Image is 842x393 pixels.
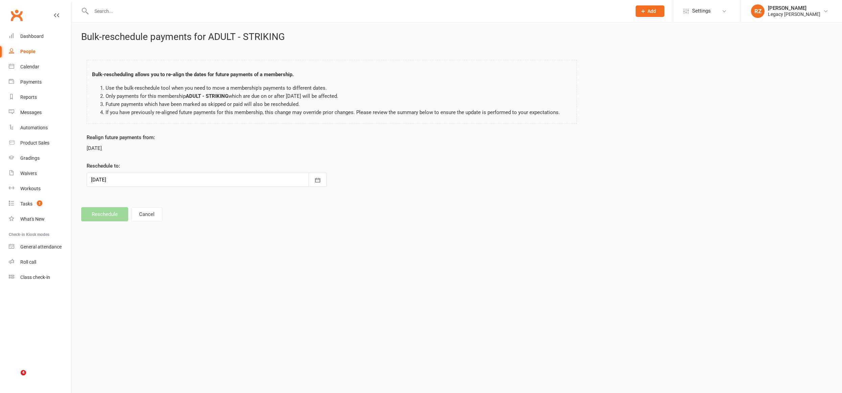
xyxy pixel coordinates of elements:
a: Clubworx [8,7,25,24]
button: Cancel [131,207,162,221]
span: 2 [37,200,42,206]
a: Calendar [9,59,71,74]
div: Tasks [20,201,32,206]
div: Class check-in [20,275,50,280]
div: Workouts [20,186,41,191]
li: Future payments which have been marked as skipped or paid will also be rescheduled. [106,100,571,108]
span: Add [647,8,656,14]
div: RZ [751,4,765,18]
a: Dashboard [9,29,71,44]
a: Payments [9,74,71,90]
a: Automations [9,120,71,135]
iframe: Intercom live chat [7,370,23,386]
a: What's New [9,212,71,227]
li: If you have previously re-aligned future payments for this membership, this change may override p... [106,108,571,116]
a: Class kiosk mode [9,270,71,285]
div: Payments [20,79,42,85]
label: Reschedule to: [87,162,120,170]
a: Waivers [9,166,71,181]
div: General attendance [20,244,62,249]
div: Reports [20,94,37,100]
span: 4 [21,370,26,375]
li: Use the bulk-reschedule tool when you need to move a membership's payments to different dates. [106,84,571,92]
div: Waivers [20,171,37,176]
a: Product Sales [9,135,71,151]
div: [DATE] [87,144,327,152]
li: Only payments for this membership which are due on or after [DATE] will be affected. [106,92,571,100]
div: People [20,49,36,54]
label: Realign future payments from: [87,133,155,141]
div: Legacy [PERSON_NAME] [768,11,820,17]
div: What's New [20,216,45,222]
div: Roll call [20,259,36,265]
a: Reports [9,90,71,105]
div: Gradings [20,155,40,161]
b: ADULT - STRIKING [186,93,228,99]
a: Workouts [9,181,71,196]
div: Messages [20,110,42,115]
div: [PERSON_NAME] [768,5,820,11]
a: Messages [9,105,71,120]
span: Settings [692,3,711,19]
strong: Bulk-rescheduling allows you to re-align the dates for future payments of a membership. [92,71,294,78]
div: Automations [20,125,48,130]
a: Roll call [9,255,71,270]
input: Search... [89,6,627,16]
a: Tasks 2 [9,196,71,212]
h2: Bulk-reschedule payments for ADULT - STRIKING [81,32,833,42]
div: Calendar [20,64,39,69]
div: Dashboard [20,34,44,39]
a: Gradings [9,151,71,166]
div: Product Sales [20,140,49,146]
button: Add [636,5,664,17]
a: General attendance kiosk mode [9,239,71,255]
a: People [9,44,71,59]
